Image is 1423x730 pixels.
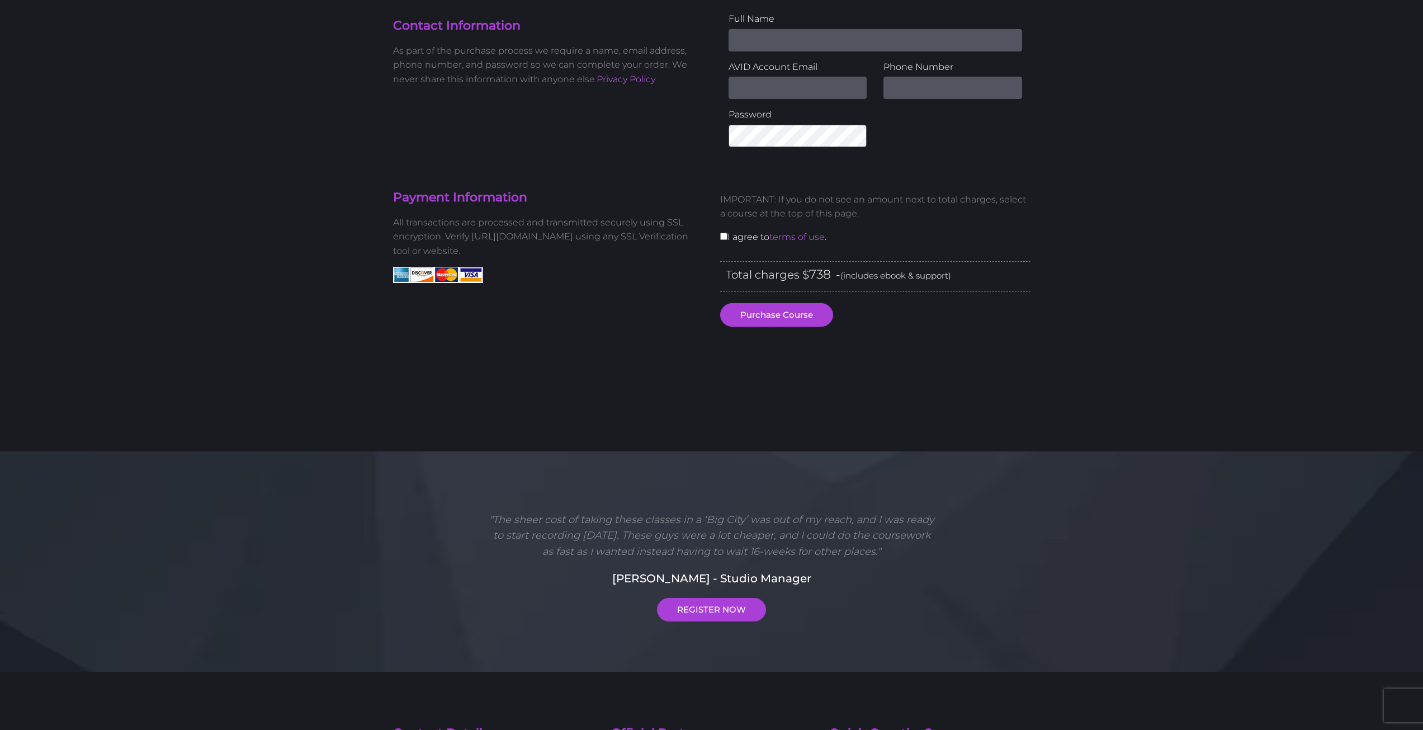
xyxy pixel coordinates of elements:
[393,189,703,206] h4: Payment Information
[712,183,1039,261] div: I agree to .
[720,303,833,327] button: Purchase Course
[657,598,766,621] a: REGISTER NOW
[489,512,935,560] p: "The sheer cost of taking these classes in a ‘Big City’ was out of my reach, and I was ready to s...
[729,12,1022,26] label: Full Name
[729,107,867,122] label: Password
[597,74,655,84] a: Privacy Policy
[393,570,1030,587] h5: [PERSON_NAME] - Studio Manager
[720,192,1030,221] p: IMPORTANT: If you do not see an amount next to total charges, select a course at the top of this ...
[393,267,483,283] img: American Express, Discover, MasterCard, Visa
[769,232,825,242] a: terms of use
[720,261,1030,292] div: Total charges $ -
[393,17,703,35] h4: Contact Information
[840,270,951,281] span: (includes ebook & support)
[883,60,1022,74] label: Phone Number
[393,215,703,258] p: All transactions are processed and transmitted securely using SSL encryption. Verify [URL][DOMAIN...
[729,60,867,74] label: AVID Account Email
[393,44,703,87] p: As part of the purchase process we require a name, email address, phone number, and password so w...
